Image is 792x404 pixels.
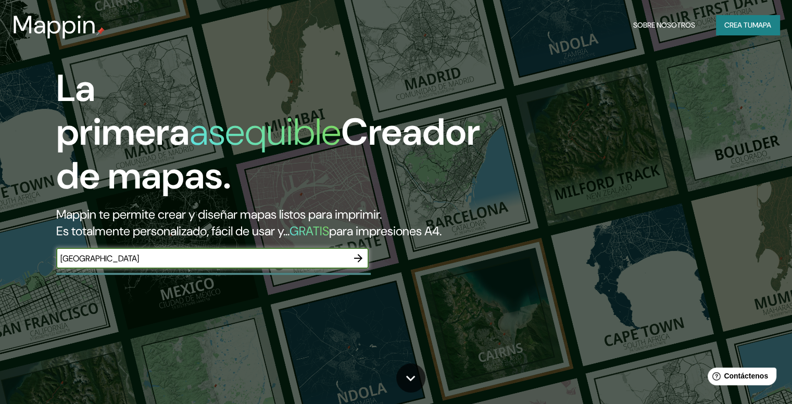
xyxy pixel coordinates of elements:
font: Mappin [12,8,96,41]
font: para impresiones A4. [329,223,442,239]
font: mapa [752,20,771,30]
font: La primera [56,64,190,156]
img: pin de mapeo [96,27,105,35]
font: Mappin te permite crear y diseñar mapas listos para imprimir. [56,206,382,222]
font: GRATIS [290,223,329,239]
font: Sobre nosotros [633,20,695,30]
font: Crea tu [724,20,752,30]
input: Elige tu lugar favorito [56,253,348,264]
font: asequible [190,108,341,156]
font: Creador de mapas. [56,108,480,200]
button: Sobre nosotros [629,15,699,35]
iframe: Lanzador de widgets de ayuda [699,363,781,393]
font: Es totalmente personalizado, fácil de usar y... [56,223,290,239]
button: Crea tumapa [716,15,780,35]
